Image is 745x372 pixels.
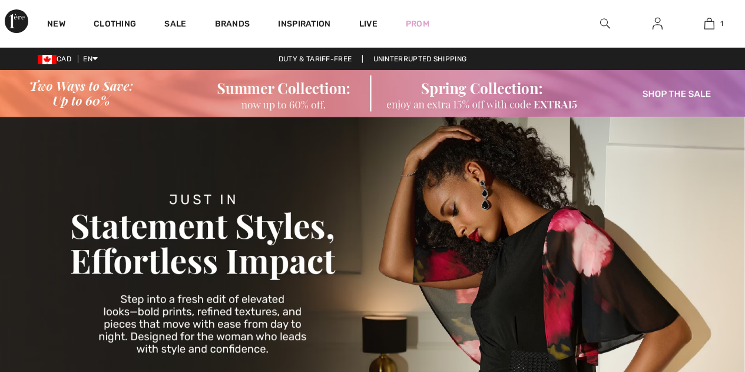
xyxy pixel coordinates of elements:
[83,55,98,63] span: EN
[38,55,57,64] img: Canadian Dollar
[704,17,714,31] img: My Bag
[653,17,663,31] img: My Info
[359,18,378,30] a: Live
[94,19,136,31] a: Clothing
[278,19,330,31] span: Inspiration
[47,19,65,31] a: New
[406,18,429,30] a: Prom
[164,19,186,31] a: Sale
[5,9,28,33] img: 1ère Avenue
[684,17,735,31] a: 1
[600,17,610,31] img: search the website
[215,19,250,31] a: Brands
[38,55,76,63] span: CAD
[720,18,723,29] span: 1
[643,17,672,31] a: Sign In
